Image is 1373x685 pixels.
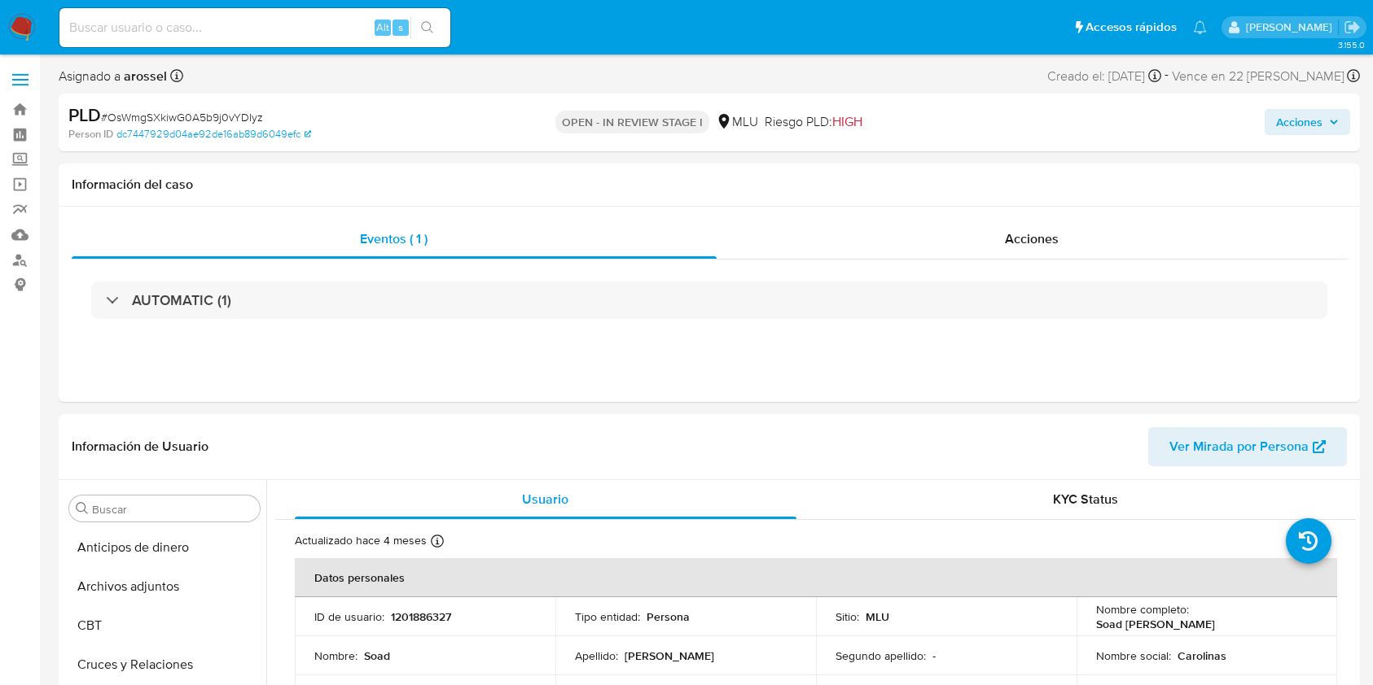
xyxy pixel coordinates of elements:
[391,609,451,624] p: 1201886327
[1246,20,1338,35] p: ximena.felix@mercadolibre.com
[132,291,231,309] h3: AUTOMATIC (1)
[1096,602,1189,617] p: Nombre completo :
[1169,427,1309,466] span: Ver Mirada por Persona
[1265,109,1350,135] button: Acciones
[1276,109,1323,135] span: Acciones
[866,609,889,624] p: MLU
[72,177,1347,193] h1: Información del caso
[314,648,358,663] p: Nombre :
[59,17,450,38] input: Buscar usuario o caso...
[1096,648,1171,663] p: Nombre social :
[63,606,266,645] button: CBT
[1053,490,1118,508] span: KYC Status
[360,229,428,248] span: Eventos ( 1 )
[59,68,167,85] span: Asignado a
[68,127,113,142] b: Person ID
[625,648,714,663] p: [PERSON_NAME]
[72,438,208,455] h1: Información de Usuario
[1193,20,1207,34] a: Notificaciones
[1148,427,1347,466] button: Ver Mirada por Persona
[63,645,266,684] button: Cruces y Relaciones
[364,648,390,663] p: Soad
[1165,65,1169,87] span: -
[1047,65,1161,87] div: Creado el: [DATE]
[836,609,859,624] p: Sitio :
[1178,648,1226,663] p: Carolinas
[522,490,568,508] span: Usuario
[116,127,311,142] a: dc7447929d04ae92de16ab89d6049efc
[765,113,862,131] span: Riesgo PLD:
[575,648,618,663] p: Apellido :
[1344,19,1361,36] a: Salir
[121,67,167,85] b: arossel
[92,502,253,517] input: Buscar
[832,112,862,131] span: HIGH
[63,528,266,567] button: Anticipos de dinero
[555,111,709,133] p: OPEN - IN REVIEW STAGE I
[314,609,384,624] p: ID de usuario :
[647,609,690,624] p: Persona
[932,648,936,663] p: -
[295,558,1337,597] th: Datos personales
[1096,617,1215,631] p: Soad [PERSON_NAME]
[68,102,101,128] b: PLD
[295,533,427,548] p: Actualizado hace 4 meses
[91,281,1327,319] div: AUTOMATIC (1)
[376,20,389,35] span: Alt
[76,502,89,515] button: Buscar
[1086,19,1177,36] span: Accesos rápidos
[716,113,758,131] div: MLU
[836,648,926,663] p: Segundo apellido :
[63,567,266,606] button: Archivos adjuntos
[1172,68,1344,85] span: Vence en 22 [PERSON_NAME]
[398,20,403,35] span: s
[101,109,263,125] span: # OsWmgSXkiwG0A5b9j0vYDIyz
[410,16,444,39] button: search-icon
[1005,229,1059,248] span: Acciones
[575,609,640,624] p: Tipo entidad :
